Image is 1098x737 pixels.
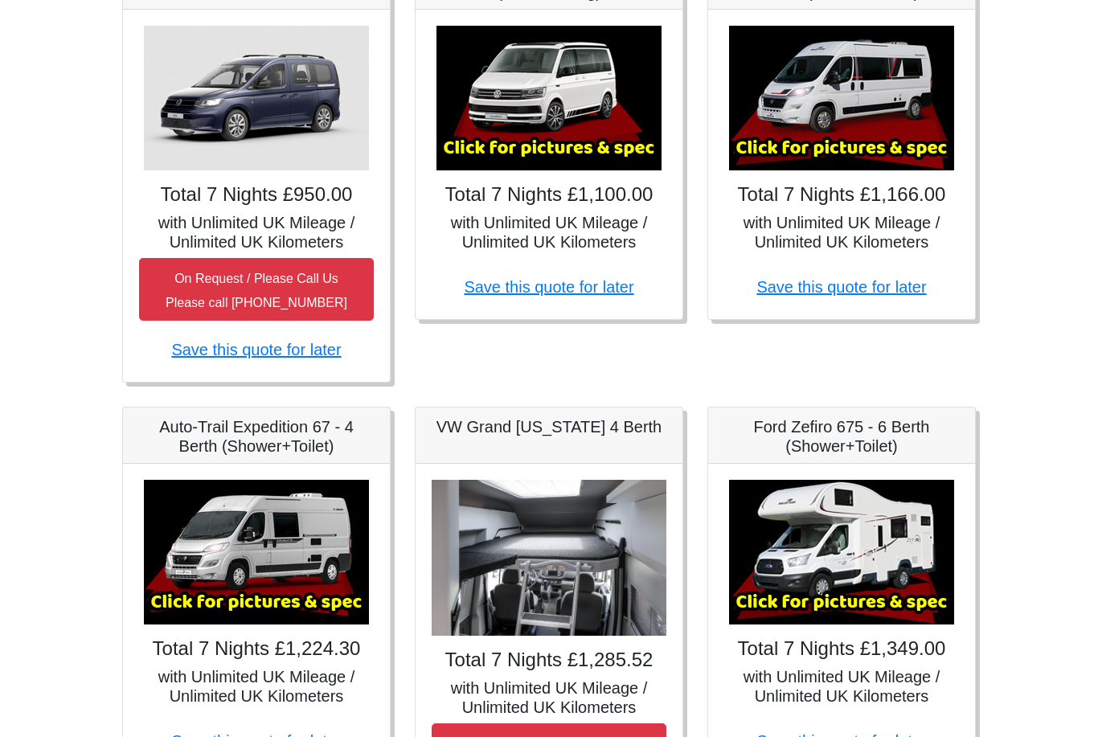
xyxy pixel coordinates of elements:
[166,272,347,309] small: On Request / Please Call Us Please call [PHONE_NUMBER]
[139,183,374,207] h4: Total 7 Nights £950.00
[432,417,666,436] h5: VW Grand [US_STATE] 4 Berth
[729,480,954,624] img: Ford Zefiro 675 - 6 Berth (Shower+Toilet)
[139,667,374,706] h5: with Unlimited UK Mileage / Unlimited UK Kilometers
[432,649,666,672] h4: Total 7 Nights £1,285.52
[432,183,666,207] h4: Total 7 Nights £1,100.00
[724,667,959,706] h5: with Unlimited UK Mileage / Unlimited UK Kilometers
[436,26,662,170] img: VW California Ocean T6.1 (Auto, Awning)
[139,637,374,661] h4: Total 7 Nights £1,224.30
[724,183,959,207] h4: Total 7 Nights £1,166.00
[724,213,959,252] h5: with Unlimited UK Mileage / Unlimited UK Kilometers
[139,213,374,252] h5: with Unlimited UK Mileage / Unlimited UK Kilometers
[139,258,374,321] button: On Request / Please Call UsPlease call [PHONE_NUMBER]
[144,26,369,170] img: VW Caddy California Maxi
[729,26,954,170] img: Auto-Trail Expedition 66 - 2 Berth (Shower+Toilet)
[139,417,374,456] h5: Auto-Trail Expedition 67 - 4 Berth (Shower+Toilet)
[432,213,666,252] h5: with Unlimited UK Mileage / Unlimited UK Kilometers
[432,678,666,717] h5: with Unlimited UK Mileage / Unlimited UK Kilometers
[756,278,926,296] a: Save this quote for later
[724,637,959,661] h4: Total 7 Nights £1,349.00
[724,417,959,456] h5: Ford Zefiro 675 - 6 Berth (Shower+Toilet)
[171,341,341,358] a: Save this quote for later
[432,480,666,637] img: VW Grand California 4 Berth
[144,480,369,624] img: Auto-Trail Expedition 67 - 4 Berth (Shower+Toilet)
[464,278,633,296] a: Save this quote for later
